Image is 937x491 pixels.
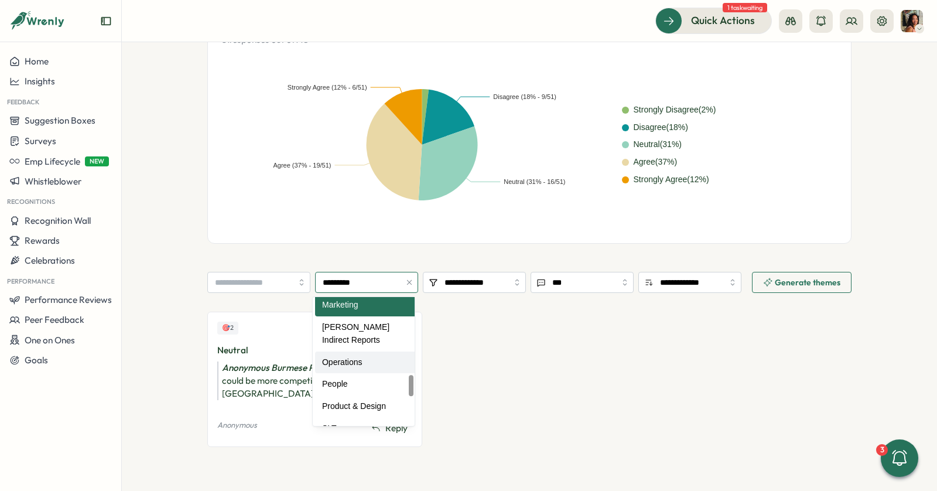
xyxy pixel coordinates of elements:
[25,215,91,226] span: Recognition Wall
[288,84,367,91] text: Strongly Agree (12% - 6/51)
[881,439,918,477] button: 3
[217,344,395,357] div: Neutral
[273,162,331,169] text: Agree (37% - 19/51)
[655,8,772,33] button: Quick Actions
[315,294,421,316] div: Marketing
[723,3,767,12] span: 1 task waiting
[367,420,412,437] button: Reply
[25,354,48,366] span: Goals
[85,156,109,166] span: NEW
[775,278,840,287] span: Generate themes
[25,255,75,266] span: Celebrations
[25,56,49,67] span: Home
[634,121,688,134] div: Disagree ( 18 %)
[634,138,682,151] div: Neutral ( 31 %)
[315,395,421,418] div: Product & Design
[100,15,112,27] button: Expand sidebar
[315,352,421,374] div: Operations
[25,294,112,305] span: Performance Reviews
[315,418,421,440] div: SLT
[634,156,678,169] div: Agree ( 37 %)
[25,176,81,187] span: Whistleblower
[315,373,421,395] div: People
[385,422,408,435] span: Reply
[25,335,75,346] span: One on Ones
[222,362,337,373] i: Anonymous Burmese Python
[217,420,257,431] p: Anonymous
[634,173,709,186] div: Strongly Agree ( 12 %)
[752,272,851,293] button: Generate themes
[25,156,80,167] span: Emp Lifecycle
[25,135,56,146] span: Surveys
[901,10,923,32] img: Viveca Riley
[25,314,84,325] span: Peer Feedback
[25,115,95,126] span: Suggestion Boxes
[504,179,565,186] text: Neutral (31% - 16/51)
[25,235,60,246] span: Rewards
[217,322,238,334] div: Upvotes
[217,362,412,400] div: - Compensation could be more competitive in the [GEOGRAPHIC_DATA]
[876,444,888,456] div: 3
[634,104,716,117] div: Strongly Disagree ( 2 %)
[691,13,755,28] span: Quick Actions
[493,93,556,100] text: Disagree (18% - 9/51)
[25,76,55,87] span: Insights
[315,316,421,351] div: [PERSON_NAME] Indirect Reports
